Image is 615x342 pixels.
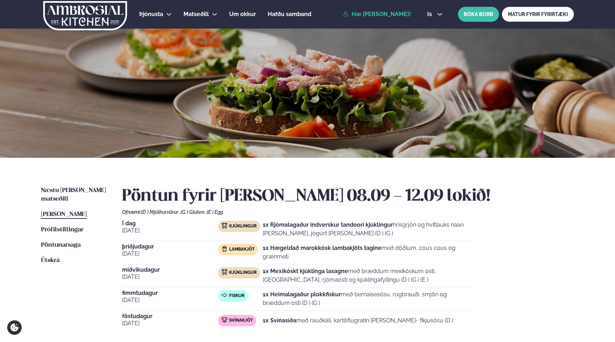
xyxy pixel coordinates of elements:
[141,209,181,215] span: (D ) Mjólkurvörur ,
[229,223,257,229] span: Kjúklingur
[122,319,218,328] span: [DATE]
[122,267,218,273] span: miðvikudagur
[222,292,227,298] img: fish.svg
[41,211,87,217] span: [PERSON_NAME]
[222,317,227,323] img: pork.svg
[229,293,245,299] span: Fiskur
[207,209,223,215] span: (E ) Egg
[122,244,218,250] span: þriðjudagur
[122,186,574,206] h2: Pöntun fyrir [PERSON_NAME] 08.09 - 12.09 lokið!
[268,11,311,17] span: Hafðu samband
[122,209,574,215] div: Ofnæmi:
[263,316,453,325] p: með rauðkáli, kartöflugratín [PERSON_NAME]- fíkjusósu (D )
[263,267,472,284] p: með bræddum mexíkóskum osti, [GEOGRAPHIC_DATA], rjómaosti og kjúklingafyllingu (D ) (G ) (E )
[229,318,253,323] span: Svínakjöt
[41,257,60,263] span: Útskrá
[458,7,499,22] button: BÓKA BORÐ
[268,10,311,19] a: Hafðu samband
[263,290,472,307] p: með bernaisesósu, rúgbrauði, smjöri og bræddum osti (D ) (G )
[427,11,434,17] span: is
[343,11,411,17] a: Hæ [PERSON_NAME]!
[183,11,209,17] span: Matseðill
[502,7,574,22] a: MATUR FYRIR FYRIRTÆKI
[263,221,472,238] p: hrísgrjón og hvítlauks naan [PERSON_NAME], jógúrt [PERSON_NAME] (D ) (G )
[139,11,163,17] span: Þjónusta
[122,226,218,235] span: [DATE]
[229,11,256,17] span: Um okkur
[263,291,341,298] strong: 1x Heimalagaður plokkfiskur
[42,1,128,30] img: logo
[263,221,393,228] strong: 1x Rjómalagaður indverskur tandoori kjúklingur
[41,242,81,248] span: Pöntunarsaga
[122,221,218,226] span: Í dag
[181,209,207,215] span: (G ) Glúten ,
[41,210,87,219] a: [PERSON_NAME]
[222,246,227,252] img: Lamb.svg
[122,296,218,305] span: [DATE]
[229,247,254,252] span: Lambakjöt
[222,269,227,275] img: chicken.svg
[229,270,257,276] span: Kjúklingur
[229,10,256,19] a: Um okkur
[139,10,163,19] a: Þjónusta
[122,290,218,296] span: fimmtudagur
[263,245,382,251] strong: 1x Hægeldað marokkósk lambakjöts tagine
[41,186,108,203] a: Næstu [PERSON_NAME] matseðill
[263,268,348,275] strong: 1x Mexikóskt kjúklinga lasagne
[41,256,60,265] a: Útskrá
[41,226,84,234] a: Prófílstillingar
[263,317,296,324] strong: 1x Svínasíða
[422,11,448,17] button: is
[7,320,22,335] a: Cookie settings
[263,244,472,261] p: með döðlum, cous cous og grænmeti
[41,227,84,233] span: Prófílstillingar
[183,10,209,19] a: Matseðill
[41,241,81,250] a: Pöntunarsaga
[122,273,218,281] span: [DATE]
[222,223,227,228] img: chicken.svg
[41,187,106,202] span: Næstu [PERSON_NAME] matseðill
[122,313,218,319] span: föstudagur
[122,250,218,258] span: [DATE]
